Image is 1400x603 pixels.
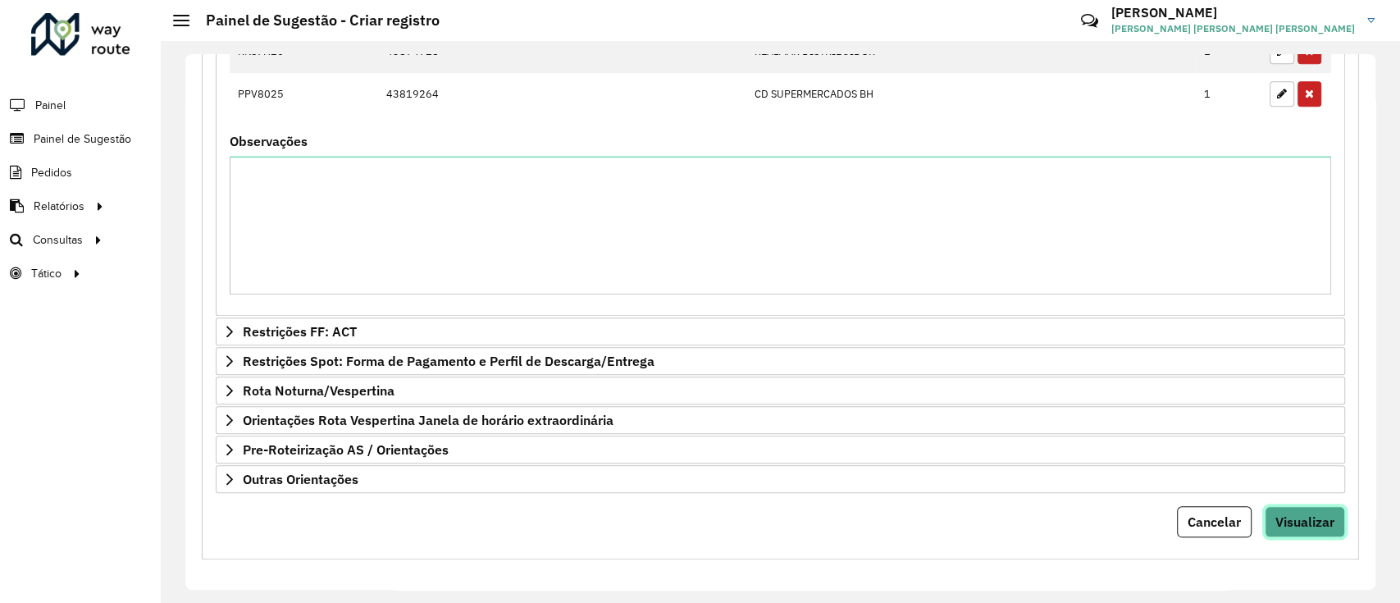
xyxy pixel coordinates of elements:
[1275,514,1334,530] span: Visualizar
[230,131,308,151] label: Observações
[216,317,1345,345] a: Restrições FF: ACT
[1111,5,1355,21] h3: [PERSON_NAME]
[243,473,358,486] span: Outras Orientações
[243,443,449,456] span: Pre-Roteirização AS / Orientações
[1111,21,1355,36] span: [PERSON_NAME] [PERSON_NAME] [PERSON_NAME]
[243,413,613,427] span: Orientações Rota Vespertina Janela de horário extraordinária
[243,325,357,338] span: Restrições FF: ACT
[216,436,1345,464] a: Pre-Roteirização AS / Orientações
[33,231,83,249] span: Consultas
[1196,73,1261,116] td: 1
[1072,3,1107,39] a: Contato Rápido
[216,406,1345,434] a: Orientações Rota Vespertina Janela de horário extraordinária
[34,198,84,215] span: Relatórios
[31,164,72,181] span: Pedidos
[216,465,1345,493] a: Outras Orientações
[1177,506,1252,537] button: Cancelar
[216,377,1345,404] a: Rota Noturna/Vespertina
[216,347,1345,375] a: Restrições Spot: Forma de Pagamento e Perfil de Descarga/Entrega
[230,73,377,116] td: PPV8025
[189,11,440,30] h2: Painel de Sugestão - Criar registro
[34,130,131,148] span: Painel de Sugestão
[746,73,1195,116] td: CD SUPERMERCADOS BH
[243,354,654,368] span: Restrições Spot: Forma de Pagamento e Perfil de Descarga/Entrega
[1265,506,1345,537] button: Visualizar
[377,73,746,116] td: 43819264
[31,265,62,282] span: Tático
[35,97,66,114] span: Painel
[1188,514,1241,530] span: Cancelar
[243,384,394,397] span: Rota Noturna/Vespertina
